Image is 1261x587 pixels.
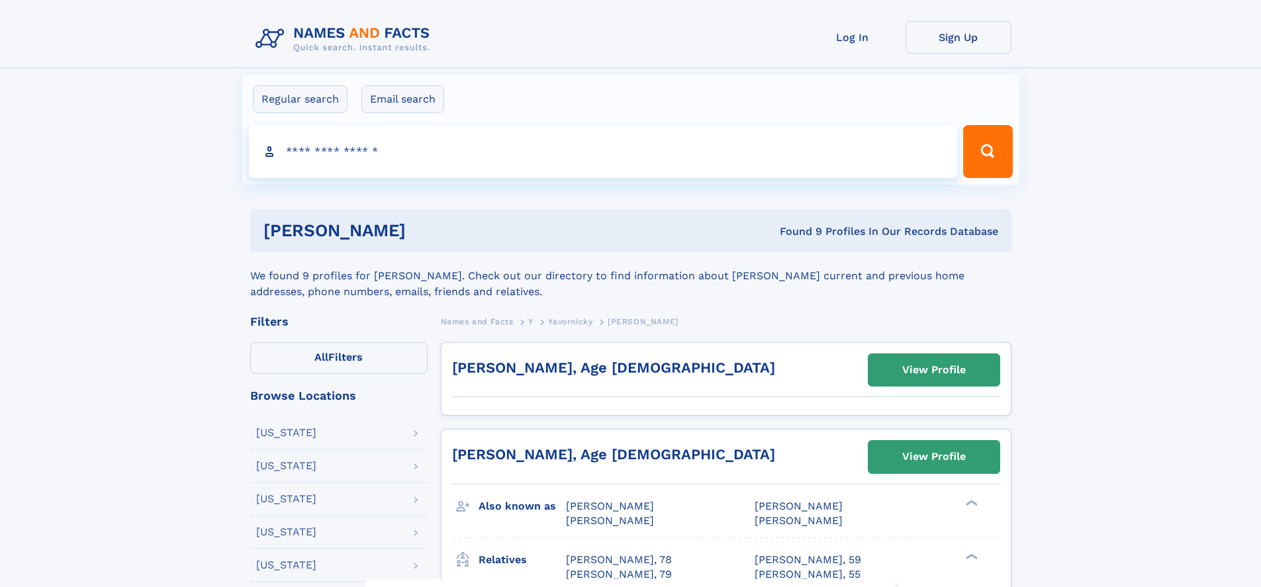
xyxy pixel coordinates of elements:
div: Filters [250,316,428,328]
div: ❯ [962,498,978,507]
div: [US_STATE] [256,461,316,471]
a: [PERSON_NAME], 59 [755,553,861,567]
h3: Also known as [479,495,566,518]
h3: Relatives [479,549,566,571]
a: Y [528,313,534,330]
input: search input [249,125,958,178]
div: We found 9 profiles for [PERSON_NAME]. Check out our directory to find information about [PERSON_... [250,252,1011,300]
span: [PERSON_NAME] [566,500,654,512]
div: [US_STATE] [256,527,316,537]
a: Sign Up [906,21,1011,54]
a: Names and Facts [441,313,514,330]
span: All [314,351,328,363]
a: [PERSON_NAME], Age [DEMOGRAPHIC_DATA] [452,446,775,463]
label: Email search [361,85,444,113]
span: [PERSON_NAME] [566,514,654,527]
a: Log In [800,21,906,54]
label: Regular search [253,85,348,113]
a: [PERSON_NAME], 79 [566,567,672,582]
a: View Profile [868,441,1000,473]
div: Found 9 Profiles In Our Records Database [592,224,998,239]
button: Search Button [963,125,1012,178]
div: View Profile [902,355,966,385]
span: Y [528,317,534,326]
div: [US_STATE] [256,428,316,438]
span: [PERSON_NAME] [608,317,678,326]
a: [PERSON_NAME], 78 [566,553,672,567]
span: Yavornicky [548,317,592,326]
div: [US_STATE] [256,560,316,570]
span: [PERSON_NAME] [755,500,843,512]
div: [US_STATE] [256,494,316,504]
a: [PERSON_NAME], Age [DEMOGRAPHIC_DATA] [452,359,775,376]
div: View Profile [902,441,966,472]
a: [PERSON_NAME], 55 [755,567,861,582]
h1: [PERSON_NAME] [263,222,593,239]
label: Filters [250,342,428,374]
div: Browse Locations [250,390,428,402]
img: Logo Names and Facts [250,21,441,57]
a: View Profile [868,354,1000,386]
a: Yavornicky [548,313,592,330]
span: [PERSON_NAME] [755,514,843,527]
div: ❯ [962,552,978,561]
